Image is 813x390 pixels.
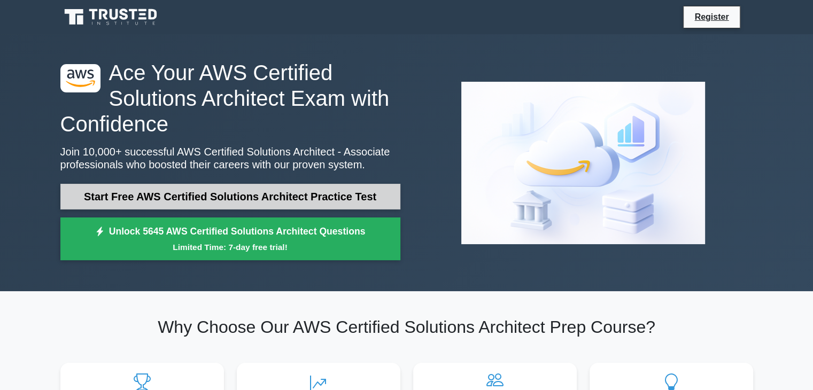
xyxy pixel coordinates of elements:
[453,73,714,253] img: AWS Certified Solutions Architect - Associate Preview
[74,241,387,253] small: Limited Time: 7-day free trial!
[60,145,400,171] p: Join 10,000+ successful AWS Certified Solutions Architect - Associate professionals who boosted t...
[60,60,400,137] h1: Ace Your AWS Certified Solutions Architect Exam with Confidence
[60,217,400,260] a: Unlock 5645 AWS Certified Solutions Architect QuestionsLimited Time: 7-day free trial!
[60,184,400,209] a: Start Free AWS Certified Solutions Architect Practice Test
[688,10,735,24] a: Register
[60,317,753,337] h2: Why Choose Our AWS Certified Solutions Architect Prep Course?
